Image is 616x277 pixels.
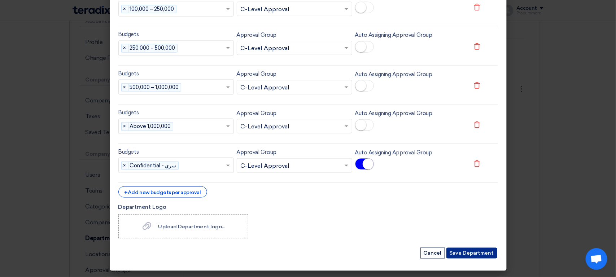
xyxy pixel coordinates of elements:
label: Approval Group [237,31,276,39]
label: Approval Group [237,148,276,157]
div: Add new budgets per approval [118,186,207,198]
span: × [122,44,128,52]
span: × [122,84,128,92]
label: Budgets [118,70,139,78]
label: Auto Assigning Approval Group [355,109,432,118]
label: Budgets [118,109,139,117]
label: Auto Assigning Approval Group [355,31,432,39]
button: Cancel [420,248,445,259]
span: 250,000 – 500,000 [130,44,177,52]
span: Confidential - سري [130,162,178,170]
span: × [122,123,128,131]
span: Above 1,000,000 [130,123,173,131]
label: Department Logo [118,203,498,212]
span: × [122,162,128,170]
label: Auto Assigning Approval Group [355,70,432,79]
label: Budgets [118,30,139,39]
label: Auto Assigning Approval Group [355,149,432,157]
span: × [122,5,128,13]
button: Save Department [446,248,497,259]
label: Approval Group [237,109,276,118]
span: + [124,189,128,196]
span: 100,000 – 250,000 [130,5,176,13]
span: Upload Department logo... [158,224,226,230]
label: Budgets [118,148,139,156]
span: 500,000 – 1,000,000 [130,84,181,92]
label: Approval Group [237,70,276,78]
a: Open chat [586,248,607,270]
